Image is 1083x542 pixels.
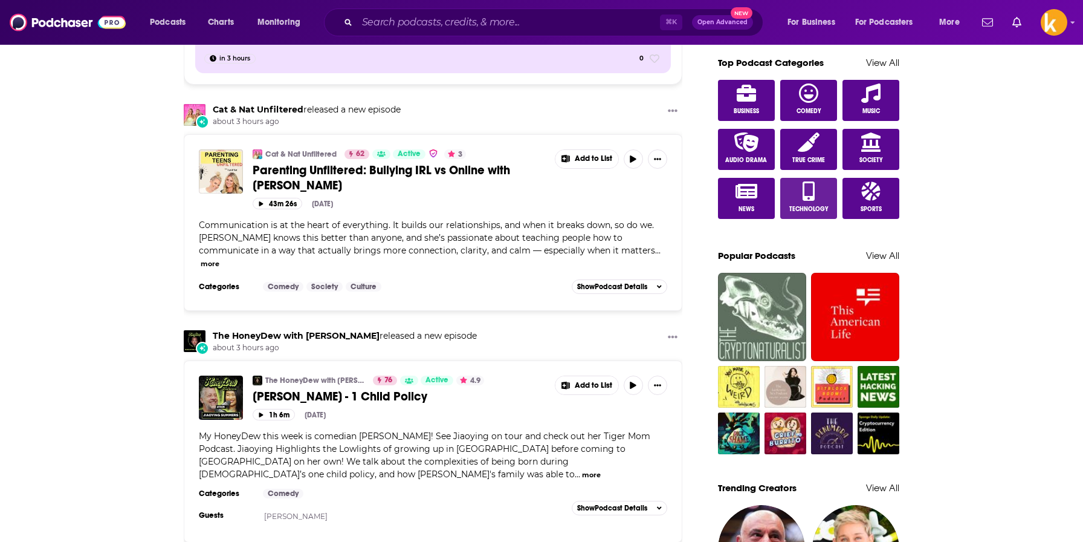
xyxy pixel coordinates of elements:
h3: Categories [199,282,253,292]
div: [DATE] [312,200,333,208]
img: The BitBlockBoom Bitcoin Podcast [811,366,853,408]
a: View All [866,482,899,494]
span: Comedy [797,108,821,115]
a: Active [393,149,425,159]
a: Business [718,80,775,121]
a: in 3 hours [204,54,256,64]
a: Comedy [263,489,303,498]
button: open menu [931,13,975,32]
span: Open Advanced [697,19,748,25]
a: Cat & Nat Unfiltered [265,149,337,159]
a: [PERSON_NAME] [264,512,328,521]
img: Latest Hacking News [858,366,899,408]
a: Active [421,376,453,385]
span: More [939,14,960,31]
a: Sports [842,178,899,219]
img: The Penumbra Podcast [811,413,853,454]
img: Dice Shame [718,413,760,454]
a: Show notifications dropdown [1007,12,1026,33]
span: about 3 hours ago [213,117,401,127]
a: View All [866,57,899,68]
span: Logged in as sshawan [1041,9,1067,36]
img: This American Life [811,273,899,361]
div: New Episode [196,115,209,128]
button: ShowPodcast Details [572,279,667,294]
span: Audio Drama [725,157,767,164]
button: more [582,470,601,480]
a: Top Podcast Categories [718,57,824,68]
a: True Crime [780,129,837,170]
button: Show profile menu [1041,9,1067,36]
span: ⌘ K [660,15,682,30]
span: in 3 hours [219,53,250,65]
a: The HoneyDew with Ryan Sickler [213,330,380,341]
span: ... [575,469,580,480]
span: Active [398,148,421,160]
span: 62 [356,148,364,160]
img: Grief Burrito Gaming Podcast [765,413,806,454]
button: ShowPodcast Details [572,501,667,515]
span: Add to List [575,154,612,163]
img: The Cryptonaturalist [718,273,806,361]
a: Authentic Sex with Juliet Allen [765,366,806,408]
a: The HoneyDew with Ryan Sickler [253,376,262,385]
a: Comedy [263,282,303,292]
button: more [201,259,219,269]
a: Society [306,282,343,292]
span: Society [859,157,883,164]
button: Open AdvancedNew [692,15,753,30]
a: Audio Drama [718,129,775,170]
button: 3 [444,149,466,159]
input: Search podcasts, credits, & more... [357,13,660,32]
button: Show More Button [663,330,682,345]
span: New [731,7,752,19]
a: Show notifications dropdown [977,12,998,33]
img: Cryptocurrency [858,413,899,454]
span: For Podcasters [855,14,913,31]
a: Podchaser - Follow, Share and Rate Podcasts [10,11,126,34]
span: Parenting Unfiltered: Bullying IRL vs Online with [PERSON_NAME] [253,163,510,193]
span: Music [862,108,880,115]
span: Show Podcast Details [577,282,647,291]
img: Cat & Nat Unfiltered [184,104,205,126]
h3: released a new episode [213,330,477,342]
img: verified Badge [428,148,438,158]
a: Charts [200,13,241,32]
img: You Made It Weird with Pete Holmes [718,366,760,408]
img: Jiaoying Summers - 1 Child Policy [199,376,243,420]
a: 76 [373,376,397,385]
span: ... [655,245,661,256]
span: about 3 hours ago [213,343,477,353]
button: Show More Button [555,376,618,394]
button: open menu [779,13,850,32]
a: Culture [346,282,381,292]
h3: Categories [199,489,253,498]
a: Comedy [780,80,837,121]
span: [PERSON_NAME] - 1 Child Policy [253,389,427,404]
a: Popular Podcasts [718,250,795,261]
a: The HoneyDew with [PERSON_NAME] [265,376,365,385]
button: open menu [249,13,316,32]
div: Search podcasts, credits, & more... [335,8,775,36]
button: open menu [141,13,201,32]
img: The HoneyDew with Ryan Sickler [184,330,205,352]
img: Parenting Unfiltered: Bullying IRL vs Online with Jaime Hamilton [199,149,243,194]
button: Show More Button [663,104,682,119]
h3: released a new episode [213,104,401,116]
button: 1h 6m [253,409,295,420]
span: Communication is at the heart of everything. It builds our relationships, and when it breaks down... [199,220,655,256]
img: Cat & Nat Unfiltered [253,149,262,159]
span: Technology [789,206,829,213]
a: Trending Creators [718,482,797,494]
span: Monitoring [257,14,300,31]
span: 76 [384,374,392,387]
